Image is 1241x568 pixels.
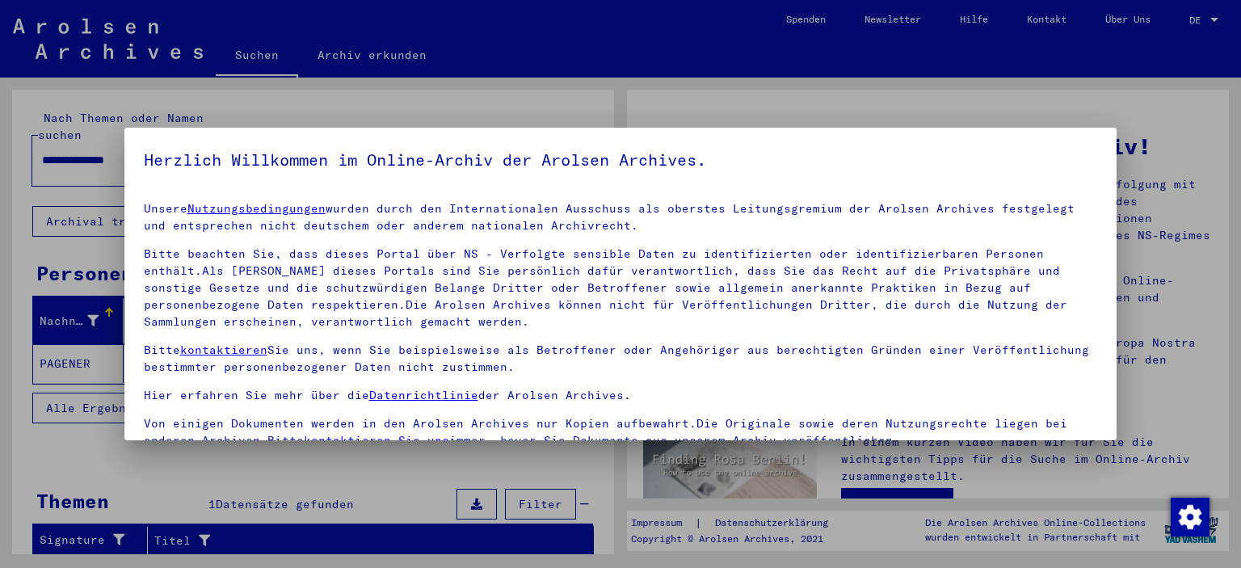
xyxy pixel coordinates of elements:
[180,343,267,357] a: kontaktieren
[144,147,1098,173] h5: Herzlich Willkommen im Online-Archiv der Arolsen Archives.
[187,201,326,216] a: Nutzungsbedingungen
[144,415,1098,449] p: Von einigen Dokumenten werden in den Arolsen Archives nur Kopien aufbewahrt.Die Originale sowie d...
[369,388,478,402] a: Datenrichtlinie
[1171,498,1209,536] img: Zustimmung ändern
[144,342,1098,376] p: Bitte Sie uns, wenn Sie beispielsweise als Betroffener oder Angehöriger aus berechtigten Gründen ...
[144,387,1098,404] p: Hier erfahren Sie mehr über die der Arolsen Archives.
[1170,497,1209,536] div: Zustimmung ändern
[144,246,1098,330] p: Bitte beachten Sie, dass dieses Portal über NS - Verfolgte sensible Daten zu identifizierten oder...
[304,433,449,448] a: kontaktieren Sie uns
[144,200,1098,234] p: Unsere wurden durch den Internationalen Ausschuss als oberstes Leitungsgremium der Arolsen Archiv...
